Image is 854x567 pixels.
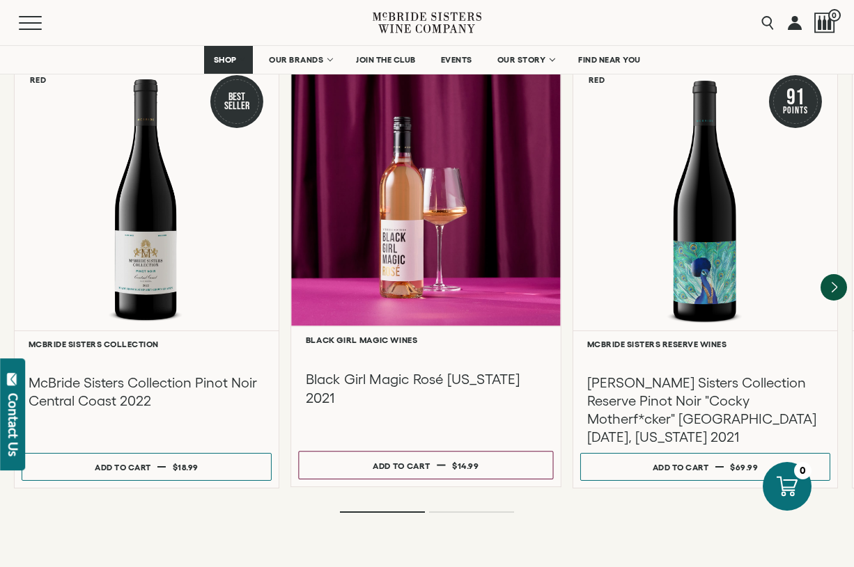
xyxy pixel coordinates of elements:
span: $14.99 [452,461,479,470]
button: Next [821,274,847,301]
div: Add to cart [373,455,430,476]
h6: Black Girl Magic Wines [306,335,547,344]
h3: [PERSON_NAME] Sisters Collection Reserve Pinot Noir "Cocky Motherf*cker" [GEOGRAPHIC_DATA][DATE],... [587,374,823,446]
a: FIND NEAR YOU [569,46,650,74]
h6: McBride Sisters Reserve Wines [587,340,823,349]
h3: McBride Sisters Collection Pinot Noir Central Coast 2022 [29,374,265,410]
a: Black Girl Magic Wines Black Girl Magic Rosé [US_STATE] 2021 Add to cart $14.99 [290,50,561,487]
span: $18.99 [173,463,199,472]
div: Add to cart [95,457,151,477]
button: Add to cart $69.99 [580,453,830,481]
a: JOIN THE CLUB [347,46,425,74]
li: Page dot 2 [429,511,514,513]
a: Red 91 Points McBride Sisters Collection Reserve Pinot Noir "Cocky Motherf*cker" Santa Lucia High... [573,60,838,488]
h6: McBride Sisters Collection [29,340,265,349]
a: OUR BRANDS [260,46,340,74]
button: Mobile Menu Trigger [19,16,69,30]
button: Add to cart $14.99 [298,451,553,479]
span: JOIN THE CLUB [356,55,416,65]
a: EVENTS [432,46,481,74]
h6: Red [30,75,47,84]
div: 0 [794,462,812,479]
div: Contact Us [6,393,20,456]
span: EVENTS [441,55,472,65]
span: 0 [828,9,841,22]
li: Page dot 1 [340,511,425,513]
span: SHOP [213,55,237,65]
button: Add to cart $18.99 [22,453,272,481]
span: OUR STORY [497,55,546,65]
a: SHOP [204,46,253,74]
h6: Red [589,75,605,84]
h3: Black Girl Magic Rosé [US_STATE] 2021 [306,370,547,407]
span: OUR BRANDS [269,55,323,65]
span: FIND NEAR YOU [578,55,641,65]
a: Red Best Seller McBride Sisters Collection Central Coast Pinot Noir McBride Sisters Collection Mc... [14,60,279,488]
div: Add to cart [653,457,709,477]
a: OUR STORY [488,46,563,74]
span: $69.99 [730,463,758,472]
